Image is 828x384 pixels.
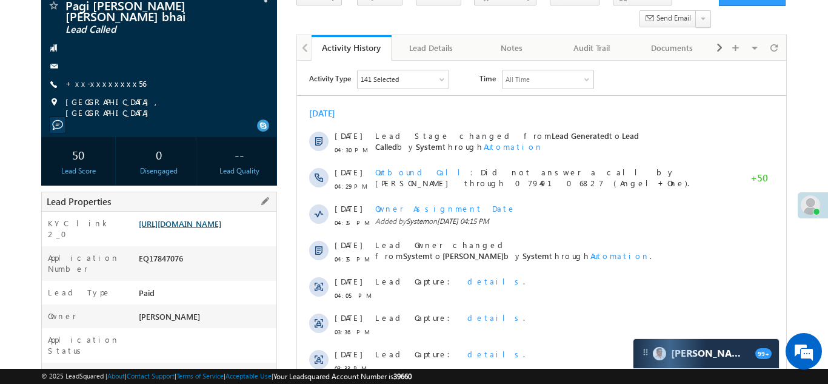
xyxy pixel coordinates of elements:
[225,190,252,200] span: System
[170,215,226,226] span: details
[12,9,54,27] span: Activity Type
[38,84,74,95] span: 04:30 PM
[639,10,696,28] button: Send Email
[44,166,112,177] div: Lead Score
[642,41,701,55] div: Documents
[38,143,65,153] span: [DATE]
[38,266,74,277] span: 03:36 PM
[38,229,74,240] span: 04:05 PM
[38,252,65,263] span: [DATE]
[38,179,65,190] span: [DATE]
[78,143,219,153] span: Owner Assignment Date
[48,287,111,298] label: Lead Type
[48,334,127,356] label: Application Status
[482,41,541,55] div: Notes
[119,81,145,91] span: System
[225,372,272,380] a: Acceptable Use
[127,372,175,380] a: Contact Support
[170,252,226,262] span: details
[78,288,436,299] div: .
[38,70,65,81] span: [DATE]
[187,81,246,91] span: Automation
[136,287,276,304] div: Paid
[653,347,666,360] img: Carter
[392,35,472,61] a: Lead Details
[78,252,161,262] span: Lead Capture:
[78,106,392,127] span: Did not answer a call by [PERSON_NAME] through 07949106827 (Angel+One).
[312,35,392,61] a: Activity History
[78,215,161,226] span: Lead Capture:
[656,13,691,24] span: Send Email
[38,106,65,117] span: [DATE]
[109,156,132,165] span: System
[205,166,273,177] div: Lead Quality
[293,190,353,200] span: Automation
[125,166,193,177] div: Disengaged
[401,41,461,55] div: Lead Details
[38,193,74,204] span: 04:15 PM
[38,215,65,226] span: [DATE]
[38,288,65,299] span: [DATE]
[453,112,471,126] span: +50
[78,155,436,166] span: Added by on
[209,13,233,24] div: All Time
[41,371,412,382] span: © 2025 LeadSquared | | | | |
[139,311,200,322] span: [PERSON_NAME]
[78,179,355,200] span: Lead Owner changed from to by through .
[48,252,127,274] label: Application Number
[140,156,192,165] span: [DATE] 04:15 PM
[106,190,133,200] span: System
[61,10,152,28] div: Sales Activity,Email Bounced,Email Link Clicked,Email Marked Spam,Email Opened & 136 more..
[255,70,312,80] span: Lead Generated
[65,24,211,36] span: Lead Called
[38,120,74,131] span: 04:29 PM
[78,70,342,91] span: Lead Stage changed from to by through
[47,195,111,207] span: Lead Properties
[64,13,102,24] div: 141 Selected
[48,311,76,322] label: Owner
[65,78,146,89] a: +xx-xxxxxxxx56
[107,372,125,380] a: About
[472,35,552,61] a: Notes
[78,288,161,298] span: Lead Capture:
[78,106,184,116] span: Outbound Call
[205,143,273,166] div: --
[44,143,112,166] div: 50
[48,218,127,240] label: KYC link 2_0
[562,41,621,55] div: Audit Trail
[38,157,74,167] span: 04:15 PM
[78,252,436,263] div: .
[65,96,255,118] span: [GEOGRAPHIC_DATA], [GEOGRAPHIC_DATA]
[12,47,52,58] div: [DATE]
[136,252,276,269] div: EQ17847076
[145,190,207,200] span: [PERSON_NAME]
[552,35,632,61] a: Audit Trail
[321,42,382,53] div: Activity History
[78,215,436,226] div: .
[125,143,193,166] div: 0
[671,348,749,359] span: Carter
[393,372,412,381] span: 39660
[633,339,780,369] div: carter-dragCarter[PERSON_NAME]99+
[78,70,342,91] span: Lead Called
[632,35,712,61] a: Documents
[38,302,74,313] span: 03:33 PM
[139,218,221,229] a: [URL][DOMAIN_NAME]
[176,372,224,380] a: Terms of Service
[641,348,650,357] img: carter-drag
[273,372,412,381] span: Your Leadsquared Account Number is
[170,288,226,298] span: details
[182,9,199,27] span: Time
